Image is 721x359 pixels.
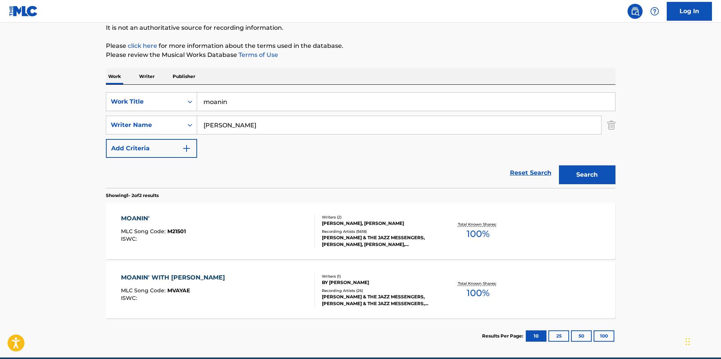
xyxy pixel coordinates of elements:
iframe: Chat Widget [683,323,721,359]
div: Writers ( 2 ) [322,214,436,220]
a: Public Search [628,4,643,19]
div: Work Title [111,97,179,106]
button: Search [559,165,615,184]
button: 25 [548,330,569,342]
a: MOANIN' WITH [PERSON_NAME]MLC Song Code:MVAYAEISWC:Writers (1)BY [PERSON_NAME]Recording Artists (... [106,262,615,318]
form: Search Form [106,92,615,188]
span: ISWC : [121,295,139,301]
div: BY [PERSON_NAME] [322,279,436,286]
p: Showing 1 - 2 of 2 results [106,192,159,199]
a: MOANIN'MLC Song Code:M21501ISWC:Writers (2)[PERSON_NAME], [PERSON_NAME]Recording Artists (5618)[P... [106,203,615,259]
span: MLC Song Code : [121,287,167,294]
span: M21501 [167,228,186,235]
p: Total Known Shares: [458,281,498,286]
img: help [650,7,659,16]
div: Recording Artists ( 5618 ) [322,229,436,234]
p: Total Known Shares: [458,222,498,227]
p: It is not an authoritative source for recording information. [106,23,615,32]
button: 100 [594,330,614,342]
a: click here [128,42,157,49]
div: Drag [686,330,690,353]
span: MLC Song Code : [121,228,167,235]
span: 100 % [467,227,490,241]
p: Results Per Page: [482,333,525,339]
p: Publisher [170,69,197,84]
a: Log In [667,2,712,21]
button: 50 [571,330,592,342]
button: Add Criteria [106,139,197,158]
div: [PERSON_NAME] & THE JAZZ MESSENGERS, [PERSON_NAME] & THE JAZZ MESSENGERS, [PERSON_NAME] & THE JAZ... [322,293,436,307]
a: Terms of Use [237,51,278,58]
a: Reset Search [506,165,555,181]
div: Recording Artists ( 26 ) [322,288,436,293]
div: [PERSON_NAME], [PERSON_NAME] [322,220,436,227]
div: MOANIN' WITH [PERSON_NAME] [121,273,229,282]
button: 10 [526,330,546,342]
span: MVAYAE [167,287,190,294]
img: MLC Logo [9,6,38,17]
img: search [631,7,640,16]
div: Help [647,4,662,19]
p: Please for more information about the terms used in the database. [106,41,615,50]
p: Work [106,69,123,84]
img: Delete Criterion [607,116,615,134]
div: MOANIN' [121,214,186,223]
p: Please review the Musical Works Database [106,50,615,60]
div: Writer Name [111,121,179,130]
span: 100 % [467,286,490,300]
img: 9d2ae6d4665cec9f34b9.svg [182,144,191,153]
div: Writers ( 1 ) [322,273,436,279]
p: Writer [137,69,157,84]
div: [PERSON_NAME] & THE JAZZ MESSENGERS, [PERSON_NAME], [PERSON_NAME], [PERSON_NAME] & THE JAZZ MESSE... [322,234,436,248]
span: ISWC : [121,235,139,242]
